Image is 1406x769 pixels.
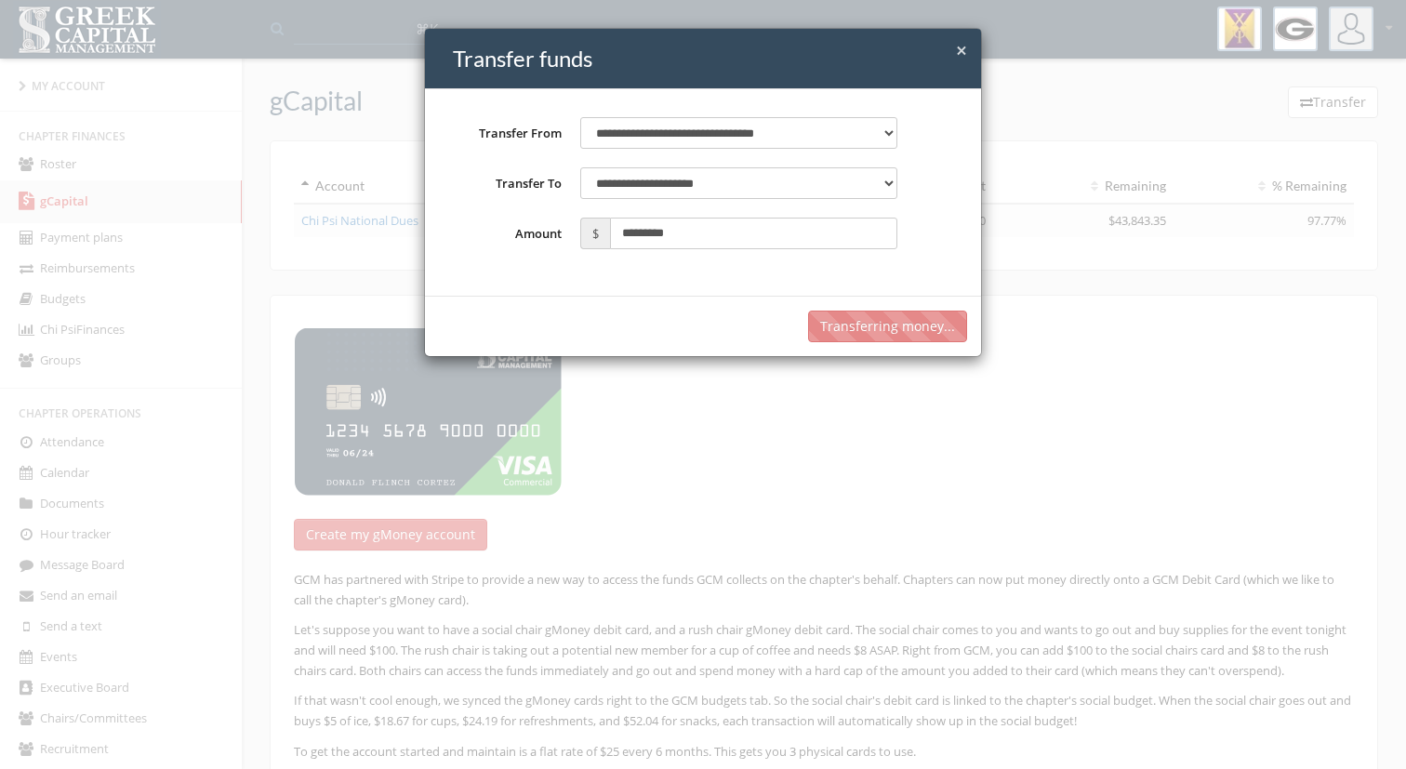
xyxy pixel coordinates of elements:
[453,43,967,74] h4: Transfer funds
[439,117,571,149] label: Transfer From
[808,311,967,342] button: Transferring money...
[439,167,571,199] label: Transfer To
[439,218,571,249] label: Amount
[580,218,610,249] span: $
[956,37,967,63] span: ×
